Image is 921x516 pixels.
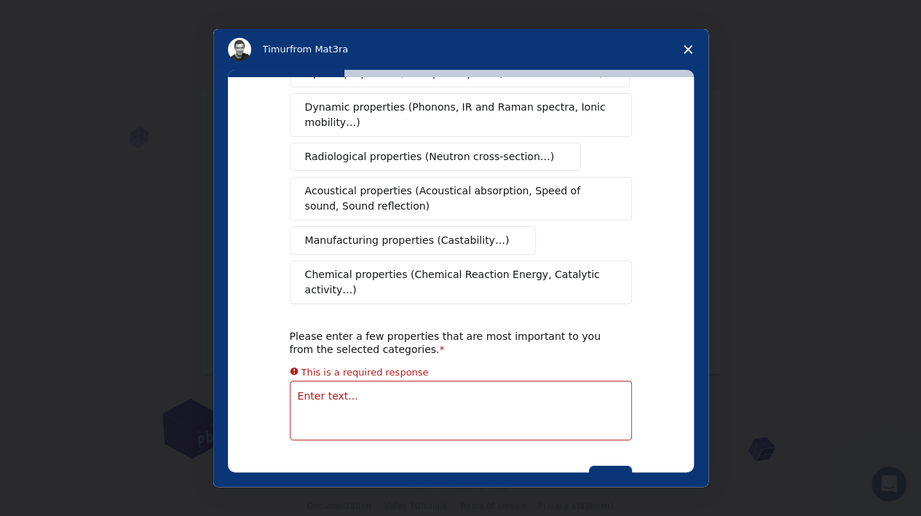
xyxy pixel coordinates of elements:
[301,364,429,380] div: This is a required response
[290,93,632,137] button: Dynamic properties (Phonons, IR and Raman spectra, Ionic mobility…)
[290,330,610,356] div: Please enter a few properties that are most important to you from the selected categories.
[668,29,708,70] span: Close survey
[290,177,632,221] button: Acoustical properties (Acoustical absorption, Speed of sound, Sound reflection)
[305,149,555,164] span: Radiological properties (Neutron cross-section…)
[290,44,348,55] span: from Mat3ra
[290,226,537,255] button: Manufacturing properties (Castability…)
[305,233,510,248] span: Manufacturing properties (Castability…)
[290,261,632,304] button: Chemical properties (Chemical Reaction Energy, Catalytic activity…)
[29,10,82,23] span: Support
[263,44,290,55] span: Timur
[305,267,606,298] span: Chemical properties (Chemical Reaction Energy, Catalytic activity…)
[305,183,608,214] span: Acoustical properties (Acoustical absorption, Speed of sound, Sound reflection)
[589,466,632,491] button: Next
[228,38,251,61] img: Profile image for Timur
[305,100,607,130] span: Dynamic properties (Phonons, IR and Raman spectra, Ionic mobility…)
[290,381,632,440] textarea: Enter text...
[290,143,582,171] button: Radiological properties (Neutron cross-section…)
